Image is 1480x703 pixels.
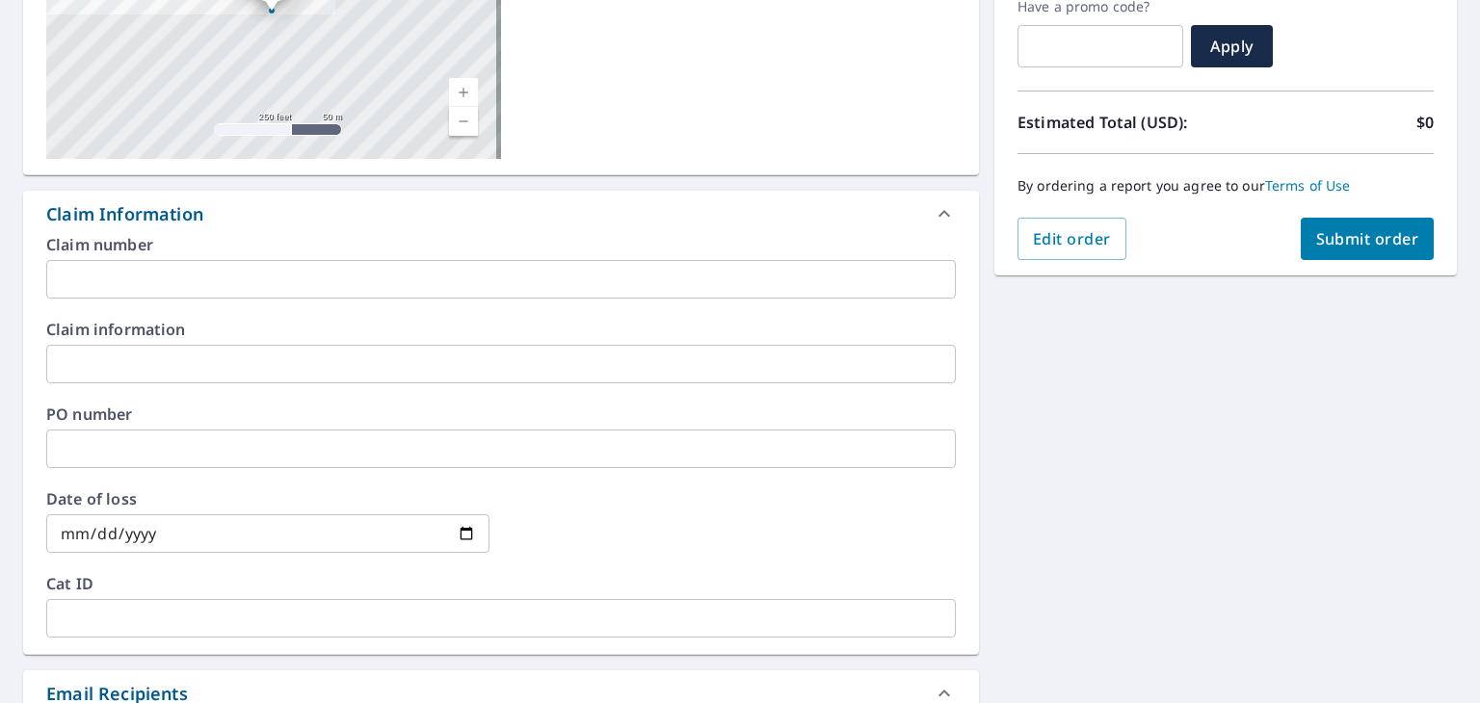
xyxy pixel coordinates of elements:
label: Cat ID [46,576,956,591]
a: Current Level 17, Zoom Out [449,107,478,136]
label: Date of loss [46,491,489,507]
div: Claim Information [23,191,979,237]
div: Claim Information [46,201,203,227]
p: By ordering a report you agree to our [1017,177,1434,195]
p: Estimated Total (USD): [1017,111,1226,134]
button: Apply [1191,25,1273,67]
label: PO number [46,406,956,422]
span: Submit order [1316,228,1419,249]
a: Current Level 17, Zoom In [449,78,478,107]
label: Claim number [46,237,956,252]
span: Edit order [1033,228,1111,249]
p: $0 [1416,111,1434,134]
a: Terms of Use [1265,176,1351,195]
span: Apply [1206,36,1257,57]
button: Submit order [1301,218,1435,260]
button: Edit order [1017,218,1126,260]
label: Claim information [46,322,956,337]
